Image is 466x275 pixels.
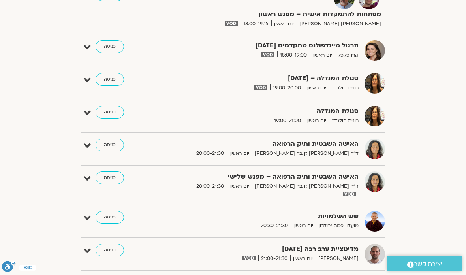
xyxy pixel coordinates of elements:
[96,73,124,86] a: כניסה
[225,21,238,26] img: vodicon
[194,182,227,190] span: 20:00-21:30
[270,84,304,92] span: 19:00-20:00
[96,139,124,151] a: כניסה
[189,73,359,84] strong: סגולת המנדלה – [DATE]
[227,149,252,158] span: יום ראשון
[242,256,256,260] img: vodicon
[387,256,462,271] a: יצירת קשר
[343,192,356,196] img: vodicon
[96,211,124,224] a: כניסה
[96,40,124,53] a: כניסה
[96,106,124,119] a: כניסה
[189,40,359,51] strong: תרגול מיינדפולנס מתקדמים [DATE]
[241,20,271,28] span: 18:00-19:15
[304,117,329,125] span: יום ראשון
[304,84,329,92] span: יום ראשון
[96,244,124,256] a: כניסה
[316,222,359,230] span: מועדון פמה צ'ודרון
[261,52,274,57] img: vodicon
[189,106,359,117] strong: סגולת המנדלה
[316,254,359,263] span: [PERSON_NAME]
[189,244,359,254] strong: מדיטציית ערב רכה [DATE]
[211,9,381,20] strong: מפתחות להתמקדות אישית – מפגש ראשון
[335,51,359,59] span: קרן פלפל
[189,139,359,149] strong: האישה השבטית ותיק הרפואה
[227,182,252,190] span: יום ראשון
[96,171,124,184] a: כניסה
[277,51,310,59] span: 18:00-19:00
[290,254,316,263] span: יום ראשון
[252,182,359,190] span: ד״ר [PERSON_NAME] זן בר [PERSON_NAME]
[189,171,359,182] strong: האישה השבטית ותיק הרפואה – מפגש שלישי
[271,117,304,125] span: 19:00-21:00
[254,85,267,90] img: vodicon
[194,149,227,158] span: 20:00-21:30
[310,51,335,59] span: יום ראשון
[329,84,359,92] span: רונית הולנדר
[252,149,359,158] span: ד״ר [PERSON_NAME] זן בר [PERSON_NAME]
[271,20,297,28] span: יום ראשון
[414,259,442,269] span: יצירת קשר
[258,222,291,230] span: 20:30-21:30
[297,20,381,28] span: [PERSON_NAME],[PERSON_NAME]
[258,254,290,263] span: 21:00-21:30
[329,117,359,125] span: רונית הולנדר
[189,211,359,222] strong: שש השלמויות
[291,222,316,230] span: יום ראשון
